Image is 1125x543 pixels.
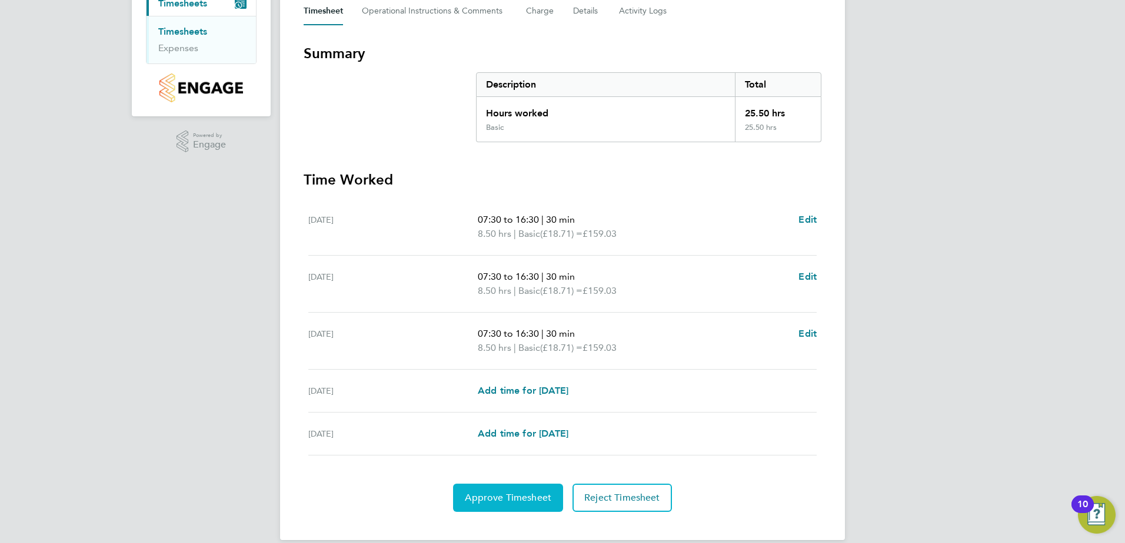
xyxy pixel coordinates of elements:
[308,270,478,298] div: [DATE]
[583,228,617,239] span: £159.03
[308,327,478,355] div: [DATE]
[465,492,551,504] span: Approve Timesheet
[453,484,563,512] button: Approve Timesheet
[1078,496,1116,534] button: Open Resource Center, 10 new notifications
[735,123,821,142] div: 25.50 hrs
[518,227,540,241] span: Basic
[584,492,660,504] span: Reject Timesheet
[478,228,511,239] span: 8.50 hrs
[478,285,511,296] span: 8.50 hrs
[546,271,575,282] span: 30 min
[798,327,817,341] a: Edit
[193,140,226,150] span: Engage
[147,16,256,63] div: Timesheets
[518,341,540,355] span: Basic
[476,72,821,142] div: Summary
[304,170,821,189] h3: Time Worked
[573,484,672,512] button: Reject Timesheet
[304,44,821,63] h3: Summary
[478,385,568,396] span: Add time for [DATE]
[514,228,516,239] span: |
[486,123,504,132] div: Basic
[304,44,821,512] section: Timesheet
[798,213,817,227] a: Edit
[146,73,257,102] a: Go to home page
[478,428,568,439] span: Add time for [DATE]
[546,214,575,225] span: 30 min
[1077,504,1088,519] div: 10
[193,130,226,140] span: Powered by
[540,228,583,239] span: (£18.71) =
[546,328,575,339] span: 30 min
[478,328,539,339] span: 07:30 to 16:30
[308,384,478,398] div: [DATE]
[159,73,242,102] img: countryside-properties-logo-retina.png
[158,26,207,37] a: Timesheets
[541,214,544,225] span: |
[477,73,735,96] div: Description
[478,427,568,441] a: Add time for [DATE]
[308,213,478,241] div: [DATE]
[540,285,583,296] span: (£18.71) =
[541,328,544,339] span: |
[798,271,817,282] span: Edit
[583,342,617,353] span: £159.03
[514,285,516,296] span: |
[477,97,735,123] div: Hours worked
[541,271,544,282] span: |
[308,427,478,441] div: [DATE]
[735,73,821,96] div: Total
[478,214,539,225] span: 07:30 to 16:30
[514,342,516,353] span: |
[798,214,817,225] span: Edit
[478,271,539,282] span: 07:30 to 16:30
[540,342,583,353] span: (£18.71) =
[158,42,198,53] a: Expenses
[478,384,568,398] a: Add time for [DATE]
[798,328,817,339] span: Edit
[583,285,617,296] span: £159.03
[478,342,511,353] span: 8.50 hrs
[735,97,821,123] div: 25.50 hrs
[798,270,817,284] a: Edit
[518,284,540,298] span: Basic
[177,130,227,153] a: Powered byEngage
